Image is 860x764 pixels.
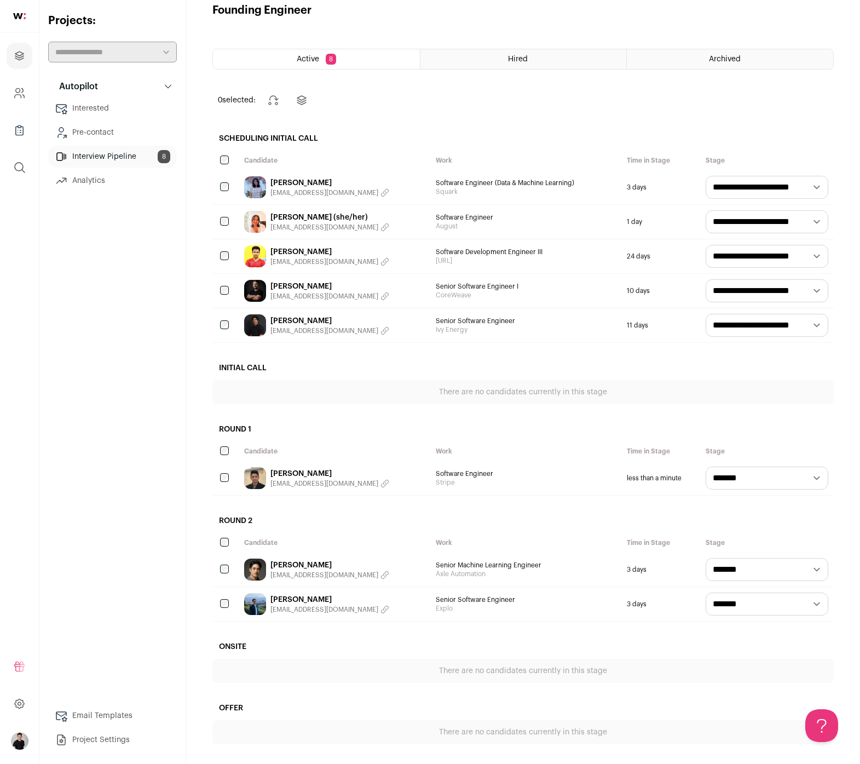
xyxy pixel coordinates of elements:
[244,280,266,302] img: bb44295f239b30c7b2fbee7c3e45dac25cf14a4ccc0b7ed888092f460982ec9d
[270,292,378,301] span: [EMAIL_ADDRESS][DOMAIN_NAME]
[270,479,378,488] span: [EMAIL_ADDRESS][DOMAIN_NAME]
[244,314,266,336] img: aac178b685869c55e140f378322f0d1c6bb49ea868c7f4d2d9ce0eb66a3afb2c
[212,720,834,744] div: There are no candidates currently in this stage
[270,212,389,223] a: [PERSON_NAME] (she/her)
[212,509,834,533] h2: Round 2
[621,441,700,461] div: Time in Stage
[436,561,616,570] span: Senior Machine Learning Engineer
[326,54,336,65] span: 8
[244,467,266,489] img: 2a3e64fd171a2c4fe2ddc84dc1fe82e7f0a0166375c1483c5551787aedebde68.jpg
[270,315,389,326] a: [PERSON_NAME]
[621,170,700,204] div: 3 days
[212,3,311,18] h1: Founding Engineer
[436,325,616,334] span: Ivy Energy
[48,13,177,28] h2: Projects:
[709,55,741,63] span: Archived
[218,95,256,106] span: selected:
[420,49,627,69] a: Hired
[11,732,28,750] img: 19277569-medium_jpg
[218,96,222,104] span: 0
[212,659,834,683] div: There are no candidates currently in this stage
[270,594,389,605] a: [PERSON_NAME]
[244,593,266,615] img: ae3562bad3d92db1dba1ebd65a0a4119be37044442f4961f25191d581679c7e4.jpg
[270,605,389,614] button: [EMAIL_ADDRESS][DOMAIN_NAME]
[270,188,378,197] span: [EMAIL_ADDRESS][DOMAIN_NAME]
[436,213,616,222] span: Software Engineer
[239,441,430,461] div: Candidate
[436,291,616,300] span: CoreWeave
[297,55,319,63] span: Active
[48,76,177,97] button: Autopilot
[7,43,32,69] a: Projects
[621,533,700,553] div: Time in Stage
[805,709,838,742] iframe: Help Scout Beacon - Open
[700,533,834,553] div: Stage
[270,571,378,579] span: [EMAIL_ADDRESS][DOMAIN_NAME]
[270,281,389,292] a: [PERSON_NAME]
[621,205,700,239] div: 1 day
[621,553,700,587] div: 3 days
[436,570,616,578] span: Axle Automation
[270,326,389,335] button: [EMAIL_ADDRESS][DOMAIN_NAME]
[436,187,616,196] span: Squark
[508,55,528,63] span: Hired
[270,246,389,257] a: [PERSON_NAME]
[158,150,170,163] span: 8
[436,604,616,613] span: Explo
[212,127,834,151] h2: Scheduling Initial Call
[436,282,616,291] span: Senior Software Engineer I
[53,80,98,93] p: Autopilot
[212,635,834,659] h2: Onsite
[700,441,834,461] div: Stage
[430,441,622,461] div: Work
[239,533,430,553] div: Candidate
[436,179,616,187] span: Software Engineer (Data & Machine Learning)
[48,97,177,119] a: Interested
[13,13,26,19] img: wellfound-shorthand-0d5821cbd27db2630d0214b213865d53afaa358527fdda9d0ea32b1df1b89c2c.svg
[48,705,177,727] a: Email Templates
[436,222,616,231] span: August
[270,560,389,571] a: [PERSON_NAME]
[212,380,834,404] div: There are no candidates currently in this stage
[244,559,266,581] img: a024b1c524aedf5e67ffee770ad5cd0ffa2f1b4d709318f46db038057af0c7f4.jpg
[430,151,622,170] div: Work
[621,239,700,273] div: 24 days
[436,256,616,265] span: [URL]
[270,188,389,197] button: [EMAIL_ADDRESS][DOMAIN_NAME]
[48,729,177,751] a: Project Settings
[244,176,266,198] img: 3ddf1e932844a3c6310443eae5cfd43645fc8ab8917adf5aeda5b5323948b865.jpg
[7,117,32,143] a: Company Lists
[244,245,266,267] img: af1cc61159ce738ed502ce3bfaaf547ee75d385c1fbde634afd9c6c53ccee171.jpg
[436,469,616,478] span: Software Engineer
[270,257,389,266] button: [EMAIL_ADDRESS][DOMAIN_NAME]
[11,732,28,750] button: Open dropdown
[270,479,389,488] button: [EMAIL_ADDRESS][DOMAIN_NAME]
[48,170,177,192] a: Analytics
[436,595,616,604] span: Senior Software Engineer
[621,308,700,342] div: 11 days
[239,151,430,170] div: Candidate
[270,177,389,188] a: [PERSON_NAME]
[621,151,700,170] div: Time in Stage
[270,223,378,232] span: [EMAIL_ADDRESS][DOMAIN_NAME]
[430,533,622,553] div: Work
[627,49,833,69] a: Archived
[270,468,389,479] a: [PERSON_NAME]
[700,151,834,170] div: Stage
[270,326,378,335] span: [EMAIL_ADDRESS][DOMAIN_NAME]
[621,587,700,621] div: 3 days
[270,292,389,301] button: [EMAIL_ADDRESS][DOMAIN_NAME]
[270,257,378,266] span: [EMAIL_ADDRESS][DOMAIN_NAME]
[212,696,834,720] h2: Offer
[48,146,177,168] a: Interview Pipeline8
[270,605,378,614] span: [EMAIL_ADDRESS][DOMAIN_NAME]
[212,417,834,441] h2: Round 1
[621,274,700,308] div: 10 days
[270,223,389,232] button: [EMAIL_ADDRESS][DOMAIN_NAME]
[48,122,177,143] a: Pre-contact
[7,80,32,106] a: Company and ATS Settings
[212,356,834,380] h2: Initial Call
[436,248,616,256] span: Software Development Engineer III
[436,478,616,487] span: Stripe
[436,317,616,325] span: Senior Software Engineer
